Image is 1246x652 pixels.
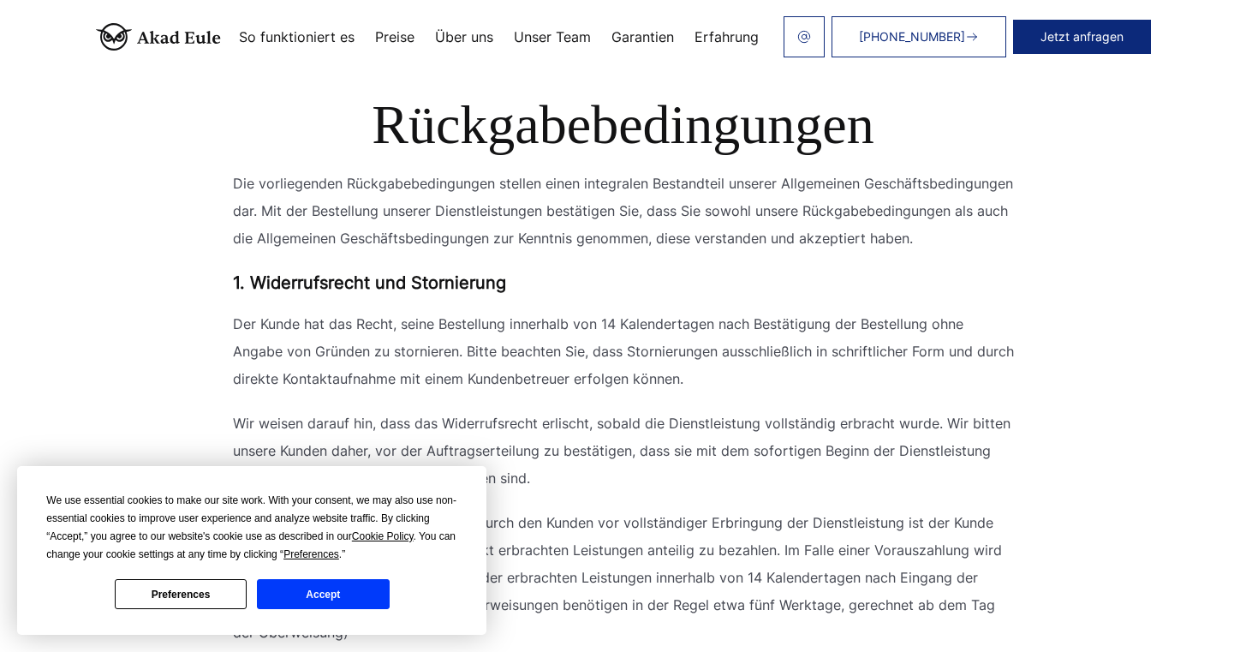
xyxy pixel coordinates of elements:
[1013,20,1151,54] button: Jetzt anfragen
[514,30,591,44] a: Unser Team
[435,30,493,44] a: Über uns
[17,466,486,635] div: Cookie Consent Prompt
[611,30,674,44] a: Garantien
[239,30,355,44] a: So funktioniert es
[375,30,414,44] a: Preise
[859,30,965,44] span: [PHONE_NUMBER]
[233,315,1014,387] span: Der Kunde hat das Recht, seine Bestellung innerhalb von 14 Kalendertagen nach Bestätigung der Bes...
[283,548,339,560] span: Preferences
[832,16,1006,57] a: [PHONE_NUMBER]
[233,415,1011,487] span: Wir weisen darauf hin, dass das Widerrufsrecht erlischt, sobald die Dienstleistung vollständig er...
[257,579,389,609] button: Accept
[233,514,1002,613] span: Im Falle eines Rücktritts vom Vertrag durch den Kunden vor vollständiger Erbringung der Dienstlei...
[797,30,811,44] img: email
[96,23,221,51] img: logo
[46,492,457,564] div: We use essential cookies to make our site work. With your consent, we may also use non-essential ...
[233,596,995,641] span: . (Banküberweisungen benötigen in der Regel etwa fünf Werktage, gerechnet ab dem Tag der Überweis...
[352,530,414,542] span: Cookie Policy
[233,175,1013,247] span: Die vorliegenden Rückgabebedingungen stellen einen integralen Bestandteil unserer Allgemeinen Ges...
[695,30,759,44] a: Erfahrung
[233,272,506,293] b: 1. Widerrufsrecht und Stornierung
[116,94,1130,156] h1: Rückgabebedingungen
[115,579,247,609] button: Preferences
